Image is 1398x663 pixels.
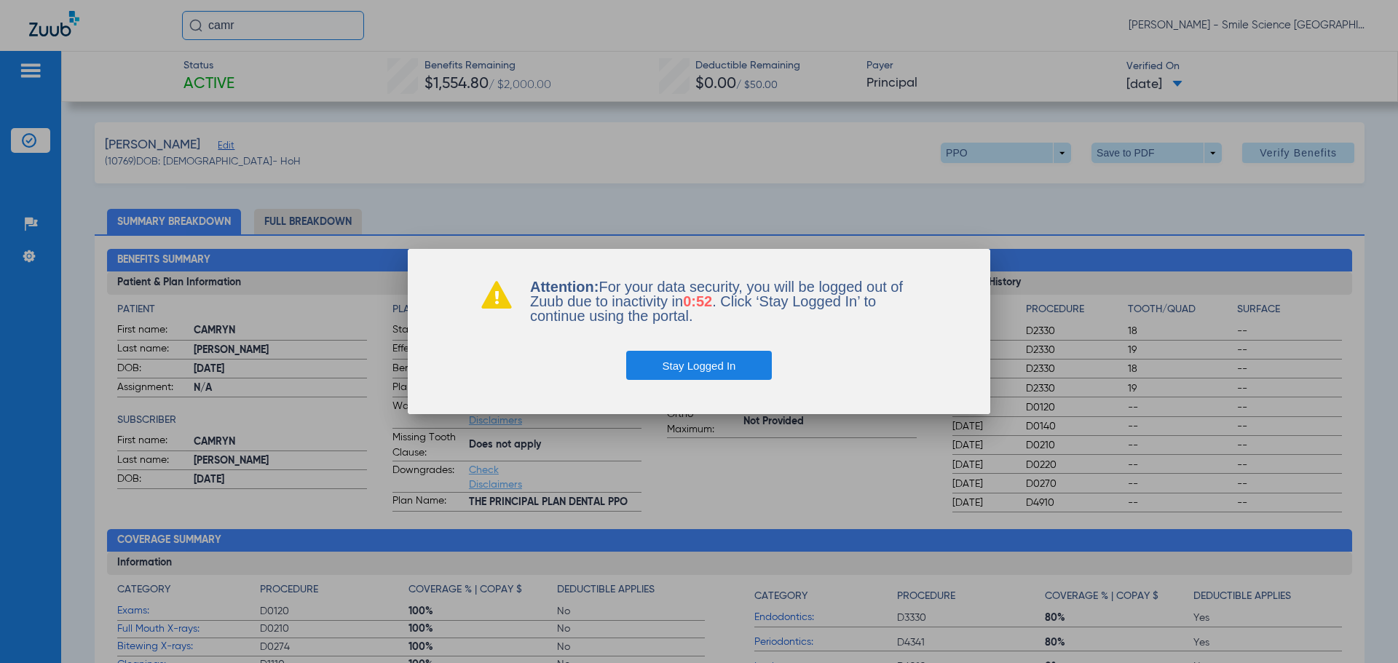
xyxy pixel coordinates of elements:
[683,293,712,309] span: 0:52
[626,351,773,380] button: Stay Logged In
[1325,593,1398,663] iframe: Chat Widget
[481,279,513,309] img: warning
[530,279,917,323] p: For your data security, you will be logged out of Zuub due to inactivity in . Click ‘Stay Logged ...
[530,279,599,295] b: Attention:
